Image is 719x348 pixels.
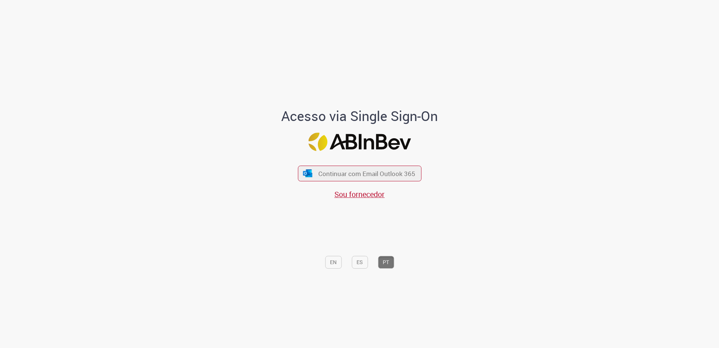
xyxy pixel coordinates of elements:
button: ES [352,256,368,269]
button: PT [378,256,394,269]
h1: Acesso via Single Sign-On [256,109,464,124]
button: EN [325,256,342,269]
button: ícone Azure/Microsoft 360 Continuar com Email Outlook 365 [298,166,421,181]
a: Sou fornecedor [334,189,385,199]
span: Continuar com Email Outlook 365 [318,169,415,178]
img: Logo ABInBev [308,133,411,151]
img: ícone Azure/Microsoft 360 [303,169,313,177]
